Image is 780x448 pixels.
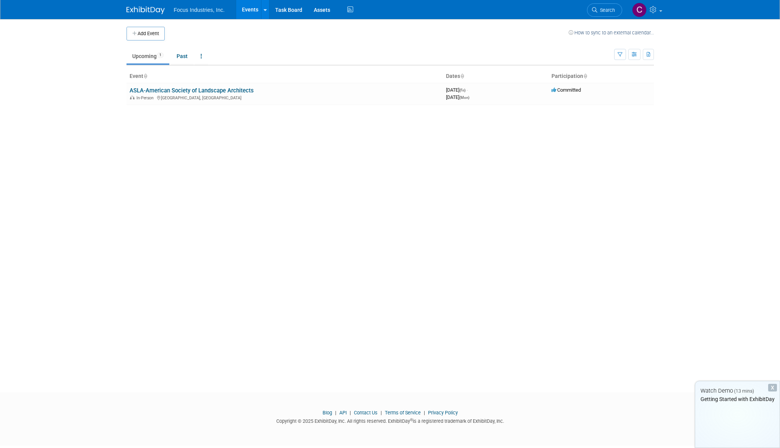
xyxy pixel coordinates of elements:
th: Participation [548,70,654,83]
span: Search [597,7,615,13]
a: Upcoming1 [126,49,169,63]
a: How to sync to an external calendar... [569,30,654,36]
span: | [348,410,353,416]
span: Focus Industries, Inc. [174,7,225,13]
span: [DATE] [446,87,468,93]
span: (13 mins) [734,388,754,394]
div: Watch Demo [695,387,780,395]
a: Terms of Service [385,410,421,416]
a: Sort by Event Name [143,73,147,79]
button: Add Event [126,27,165,40]
span: | [333,410,338,416]
span: | [379,410,384,416]
span: (Fri) [459,88,465,92]
img: In-Person Event [130,95,135,99]
a: Sort by Start Date [460,73,464,79]
span: In-Person [136,95,156,100]
a: ASLA-American Society of Landscape Architects [130,87,254,94]
span: 1 [157,52,164,58]
span: | [422,410,427,416]
div: [GEOGRAPHIC_DATA], [GEOGRAPHIC_DATA] [130,94,440,100]
span: Committed [551,87,581,93]
img: Christopher Bohn [632,3,647,17]
div: Dismiss [768,384,777,391]
a: Contact Us [354,410,378,416]
img: ExhibitDay [126,6,165,14]
div: Getting Started with ExhibitDay [695,395,780,403]
a: Past [171,49,193,63]
a: API [339,410,347,416]
th: Dates [443,70,548,83]
sup: ® [410,418,413,422]
th: Event [126,70,443,83]
a: Sort by Participation Type [583,73,587,79]
span: - [467,87,468,93]
span: (Mon) [459,95,469,100]
a: Privacy Policy [428,410,458,416]
span: [DATE] [446,94,469,100]
a: Search [587,3,622,17]
a: Blog [323,410,332,416]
